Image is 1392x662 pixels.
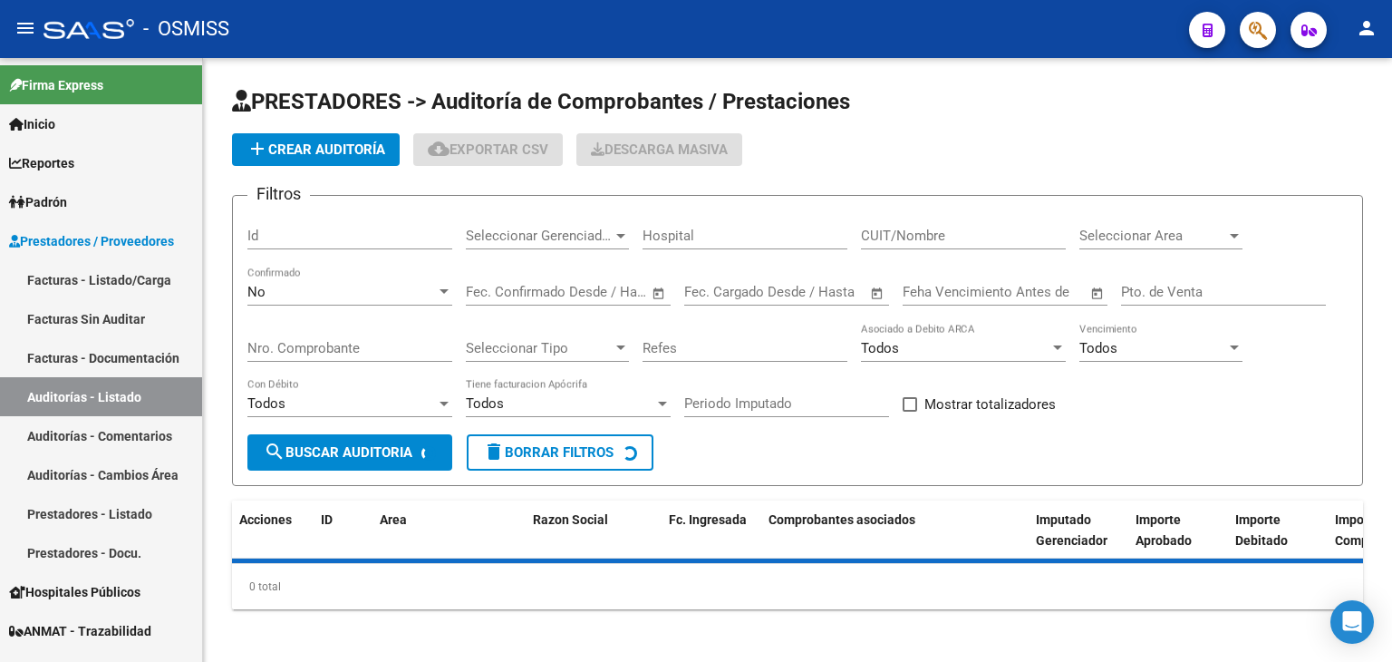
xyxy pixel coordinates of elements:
[372,501,499,580] datatable-header-cell: Area
[466,284,539,300] input: Fecha inicio
[649,283,670,304] button: Open calendar
[768,512,915,527] span: Comprobantes asociados
[1079,340,1117,356] span: Todos
[576,133,742,166] app-download-masive: Descarga masiva de comprobantes (adjuntos)
[662,501,761,580] datatable-header-cell: Fc. Ingresada
[684,284,758,300] input: Fecha inicio
[761,501,1029,580] datatable-header-cell: Comprobantes asociados
[14,17,36,39] mat-icon: menu
[9,153,74,173] span: Reportes
[483,441,505,462] mat-icon: delete
[1235,512,1288,548] span: Importe Debitado
[591,141,728,158] span: Descarga Masiva
[9,75,103,95] span: Firma Express
[576,133,742,166] button: Descarga Masiva
[1087,283,1108,304] button: Open calendar
[413,133,563,166] button: Exportar CSV
[143,9,229,49] span: - OSMISS
[247,434,452,471] button: Buscar Auditoria
[380,512,407,527] span: Area
[1228,501,1328,580] datatable-header-cell: Importe Debitado
[321,512,333,527] span: ID
[861,340,899,356] span: Todos
[9,621,151,641] span: ANMAT - Trazabilidad
[1036,512,1107,548] span: Imputado Gerenciador
[924,394,1056,415] span: Mostrar totalizadores
[526,501,662,580] datatable-header-cell: Razon Social
[774,284,862,300] input: Fecha fin
[9,231,174,251] span: Prestadores / Proveedores
[247,284,266,300] span: No
[1330,600,1374,644] div: Open Intercom Messenger
[467,434,653,471] button: Borrar Filtros
[264,444,412,461] span: Buscar Auditoria
[867,283,888,304] button: Open calendar
[466,228,613,244] span: Seleccionar Gerenciador
[1356,17,1377,39] mat-icon: person
[466,340,613,356] span: Seleccionar Tipo
[264,441,285,462] mat-icon: search
[247,395,285,412] span: Todos
[246,138,268,160] mat-icon: add
[1079,228,1226,244] span: Seleccionar Area
[1029,501,1128,580] datatable-header-cell: Imputado Gerenciador
[232,501,314,580] datatable-header-cell: Acciones
[232,89,850,114] span: PRESTADORES -> Auditoría de Comprobantes / Prestaciones
[1136,512,1192,548] span: Importe Aprobado
[314,501,372,580] datatable-header-cell: ID
[556,284,643,300] input: Fecha fin
[1128,501,1228,580] datatable-header-cell: Importe Aprobado
[246,141,385,158] span: Crear Auditoría
[428,141,548,158] span: Exportar CSV
[9,114,55,134] span: Inicio
[669,512,747,527] span: Fc. Ingresada
[9,582,140,602] span: Hospitales Públicos
[483,444,614,461] span: Borrar Filtros
[247,181,310,207] h3: Filtros
[428,138,449,160] mat-icon: cloud_download
[533,512,608,527] span: Razon Social
[466,395,504,412] span: Todos
[9,192,67,212] span: Padrón
[232,133,400,166] button: Crear Auditoría
[239,512,292,527] span: Acciones
[232,564,1363,609] div: 0 total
